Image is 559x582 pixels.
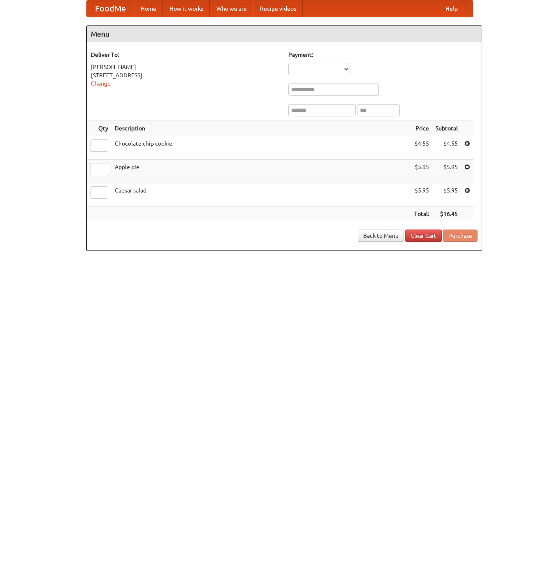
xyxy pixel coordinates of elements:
[411,136,432,160] td: $4.55
[288,51,478,59] h5: Payment:
[432,136,461,160] td: $4.55
[91,80,111,87] a: Change
[87,121,111,136] th: Qty
[411,160,432,183] td: $5.95
[411,206,432,222] th: Total:
[358,230,404,242] a: Back to Menu
[253,0,303,17] a: Recipe videos
[439,0,464,17] a: Help
[111,136,411,160] td: Chocolate chip cookie
[163,0,210,17] a: How it works
[111,183,411,206] td: Caesar salad
[432,160,461,183] td: $5.95
[210,0,253,17] a: Who we are
[91,51,280,59] h5: Deliver To:
[111,160,411,183] td: Apple pie
[432,121,461,136] th: Subtotal
[432,183,461,206] td: $5.95
[87,0,134,17] a: FoodMe
[405,230,442,242] a: Clear Cart
[91,63,280,71] div: [PERSON_NAME]
[411,121,432,136] th: Price
[91,71,280,79] div: [STREET_ADDRESS]
[432,206,461,222] th: $16.45
[87,26,482,42] h4: Menu
[111,121,411,136] th: Description
[411,183,432,206] td: $5.95
[443,230,478,242] button: Purchase
[134,0,163,17] a: Home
